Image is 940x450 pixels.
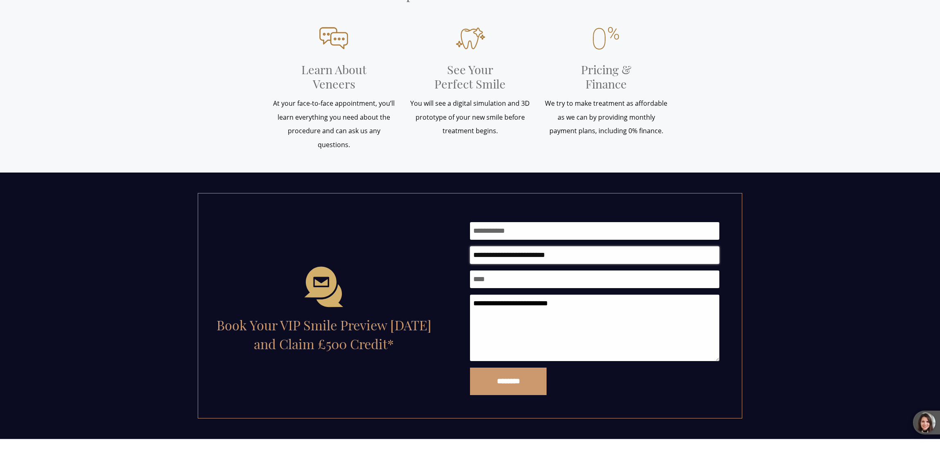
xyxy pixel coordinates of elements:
form: Form [470,222,725,402]
h2: Book Your VIP Smile Preview [DATE] and Claim £500 Credit* [215,316,433,353]
p: You will see a digital simulation and 3D prototype of your new smile before treatment begins. [408,97,532,138]
h3: Learn About Veneers [293,56,375,97]
p: At your face-to-face appointment, you’ll learn everything you need about the procedure and can as... [272,97,396,152]
h3: Pricing & Finance [565,56,647,97]
p: We try to make treatment as affordable as we can by providing monthly payment plans, including 0%... [544,97,668,138]
h3: See Your Perfect Smile [429,56,511,97]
